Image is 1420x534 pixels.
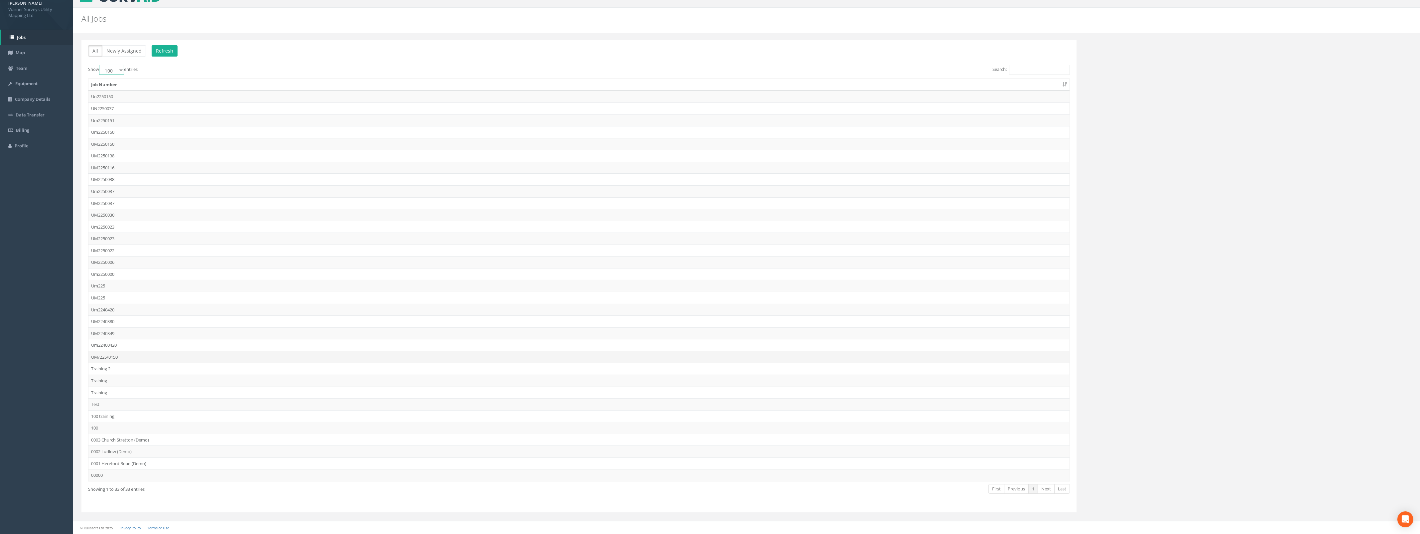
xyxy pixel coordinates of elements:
a: First [988,484,1004,494]
span: Billing [16,127,29,133]
span: Team [16,65,27,71]
span: Warner Surveys Utility Mapping Ltd [8,6,65,19]
span: Jobs [17,34,26,40]
td: 00000 [88,469,1070,481]
td: UM2240380 [88,315,1070,327]
label: Search: [992,65,1070,75]
td: Training [88,387,1070,399]
td: Um2250151 [88,114,1070,126]
td: Um225 [88,280,1070,292]
td: Training [88,375,1070,387]
span: Equipment [15,81,38,87]
td: UM/225/0150 [88,351,1070,363]
a: 1 [1028,484,1038,494]
td: 100 [88,422,1070,434]
td: UM2250038 [88,173,1070,185]
td: UM2250006 [88,256,1070,268]
button: Refresh [152,45,178,57]
td: Training 2 [88,363,1070,375]
td: UN2250037 [88,102,1070,114]
td: 100 training [88,410,1070,422]
td: 0003 Church Stretton (Demo) [88,434,1070,446]
span: Profile [15,143,28,149]
td: Um2250037 [88,185,1070,197]
a: Privacy Policy [119,526,141,530]
span: Company Details [15,96,50,102]
div: Open Intercom Messenger [1397,511,1413,527]
select: Showentries [99,65,124,75]
td: UM2250138 [88,150,1070,162]
td: UM2250037 [88,197,1070,209]
th: Job Number: activate to sort column ascending [88,79,1070,91]
label: Show entries [88,65,138,75]
td: UM2250023 [88,233,1070,245]
td: Um2250023 [88,221,1070,233]
td: 0001 Hereford Road (Demo) [88,457,1070,469]
td: Um22400420 [88,339,1070,351]
td: 0002 Ludlow (Demo) [88,445,1070,457]
a: Last [1054,484,1070,494]
td: UM2250116 [88,162,1070,174]
span: Data Transfer [16,112,45,118]
input: Search: [1009,65,1070,75]
button: All [88,45,102,57]
h2: All Jobs [81,14,1188,23]
a: Terms of Use [147,526,169,530]
button: Newly Assigned [102,45,146,57]
a: Next [1038,484,1055,494]
td: Um2240420 [88,304,1070,316]
td: Test [88,398,1070,410]
td: Un2250150 [88,90,1070,102]
small: © Kullasoft Ltd 2025 [80,526,113,530]
a: Jobs [1,30,73,45]
span: Map [16,50,25,56]
td: UM2250022 [88,245,1070,257]
td: UM2250030 [88,209,1070,221]
div: Showing 1 to 33 of 33 entries [88,483,491,492]
td: UM225 [88,292,1070,304]
td: UM2250150 [88,138,1070,150]
a: Previous [1004,484,1029,494]
td: Um2250000 [88,268,1070,280]
td: UM2240349 [88,327,1070,339]
td: Um2250150 [88,126,1070,138]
